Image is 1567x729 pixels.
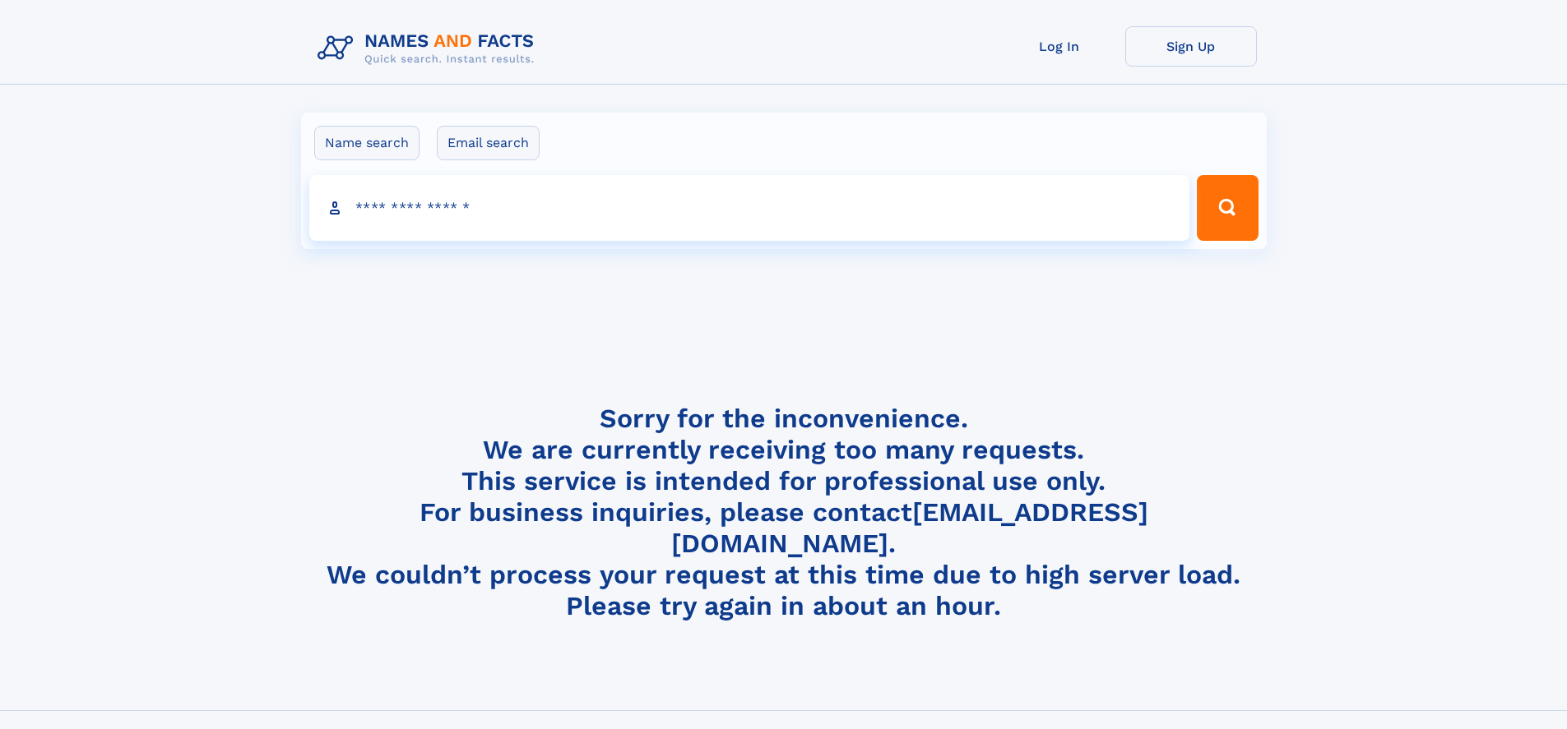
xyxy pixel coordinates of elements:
[1125,26,1257,67] a: Sign Up
[1197,175,1258,241] button: Search Button
[671,496,1148,559] a: [EMAIL_ADDRESS][DOMAIN_NAME]
[437,126,540,160] label: Email search
[314,126,420,160] label: Name search
[311,26,548,71] img: Logo Names and Facts
[309,175,1190,241] input: search input
[994,26,1125,67] a: Log In
[311,403,1257,622] h4: Sorry for the inconvenience. We are currently receiving too many requests. This service is intend...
